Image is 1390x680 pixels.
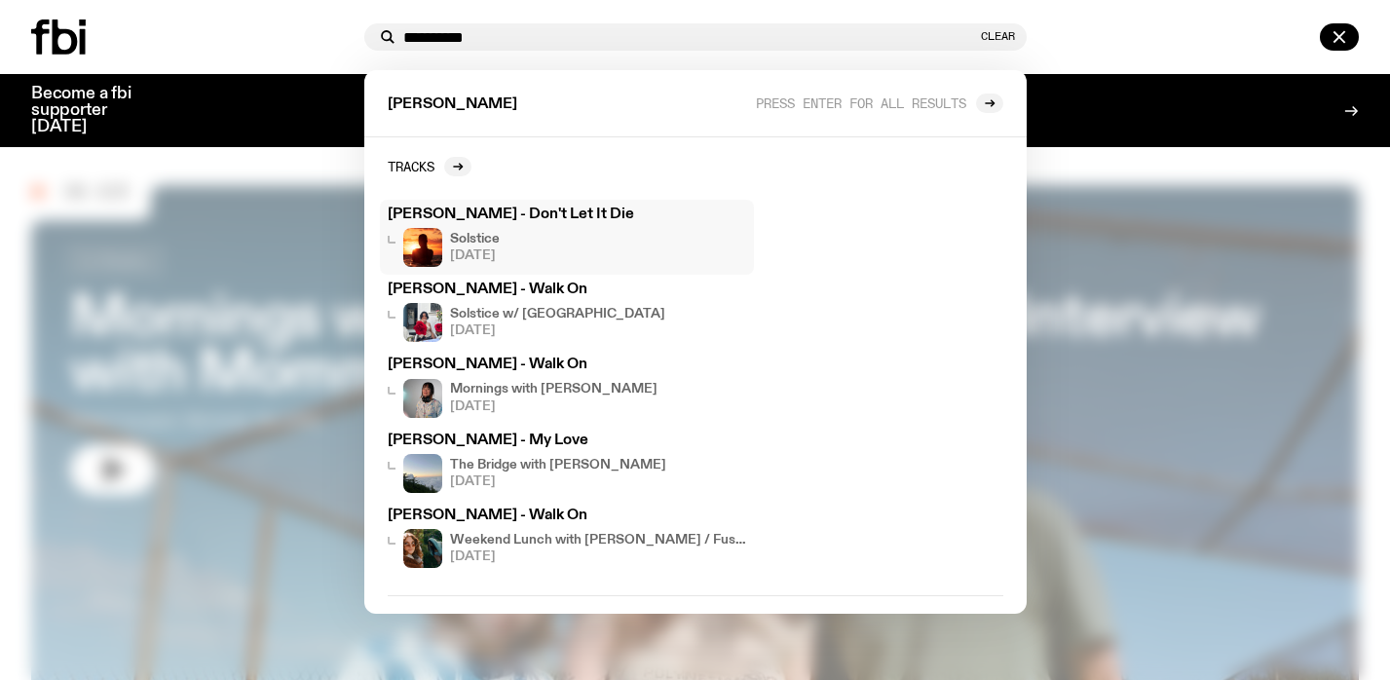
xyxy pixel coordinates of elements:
span: [DATE] [450,249,500,262]
h3: [PERSON_NAME] - Walk On [388,283,746,297]
h3: [PERSON_NAME] - Walk On [388,509,746,523]
img: Ella Haber and Yasmina Sadiki [403,529,442,568]
span: Press enter for all results [756,95,966,110]
a: [PERSON_NAME] - Walk OnSolstice w/ [GEOGRAPHIC_DATA][DATE] [380,275,754,350]
span: [DATE] [450,550,746,563]
h4: Mornings with [PERSON_NAME] [450,383,657,396]
h3: Become a fbi supporter [DATE] [31,86,156,135]
span: [PERSON_NAME] [388,97,517,112]
h4: The Bridge with [PERSON_NAME] [450,459,666,472]
h3: [PERSON_NAME] - My Love [388,434,746,448]
h3: [PERSON_NAME] - Walk On [388,358,746,372]
img: Kana Frazer is smiling at the camera with her head tilted slightly to her left. She wears big bla... [403,379,442,418]
h3: [PERSON_NAME] - Don't Let It Die [388,208,746,222]
h4: Weekend Lunch with [PERSON_NAME] / Fusion Spotlight ~ [PERSON_NAME] + [PERSON_NAME] [450,534,746,547]
a: [PERSON_NAME] - Walk OnKana Frazer is smiling at the camera with her head tilted slightly to her ... [380,350,754,425]
span: [DATE] [450,475,666,488]
h4: Solstice [450,233,500,246]
img: A girl standing in the ocean as waist level, staring into the rise of the sun. [403,228,442,267]
a: Press enter for all results [756,94,1003,113]
a: [PERSON_NAME] - Walk OnElla Haber and Yasmina SadikiWeekend Lunch with [PERSON_NAME] / Fusion Spo... [380,501,754,576]
h4: Solstice w/ [GEOGRAPHIC_DATA] [450,308,665,321]
a: [PERSON_NAME] - My LoveThe Bridge with [PERSON_NAME][DATE] [380,426,754,501]
h2: Tracks [388,159,434,173]
span: [DATE] [450,324,665,337]
button: Clear [981,31,1015,42]
span: [DATE] [450,400,657,413]
a: Tracks [388,157,471,176]
a: [PERSON_NAME] - Don't Let It DieA girl standing in the ocean as waist level, staring into the ris... [380,200,754,275]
